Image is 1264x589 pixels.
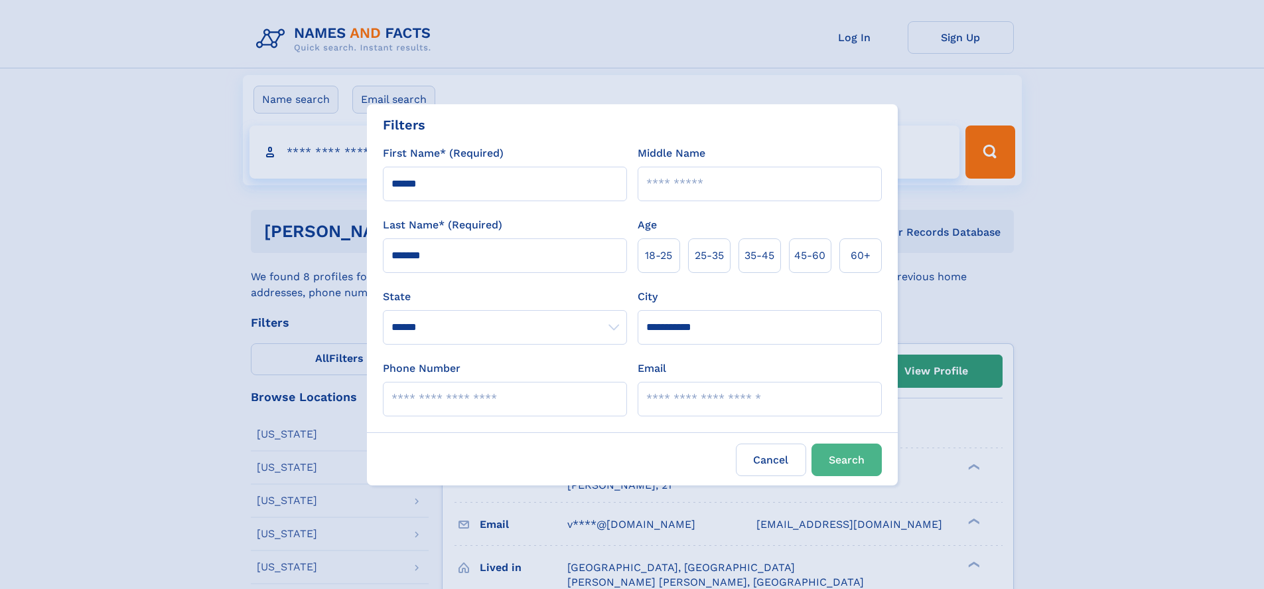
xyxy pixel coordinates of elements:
label: Email [638,361,666,377]
label: Middle Name [638,145,705,161]
button: Search [811,444,882,476]
div: Filters [383,115,425,135]
label: City [638,289,658,305]
span: 35‑45 [744,248,774,264]
label: Phone Number [383,361,460,377]
label: Cancel [736,444,806,476]
label: State [383,289,627,305]
span: 60+ [851,248,871,264]
label: Last Name* (Required) [383,217,502,233]
label: First Name* (Required) [383,145,504,161]
label: Age [638,217,657,233]
span: 25‑35 [695,248,724,264]
span: 18‑25 [645,248,672,264]
span: 45‑60 [794,248,825,264]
